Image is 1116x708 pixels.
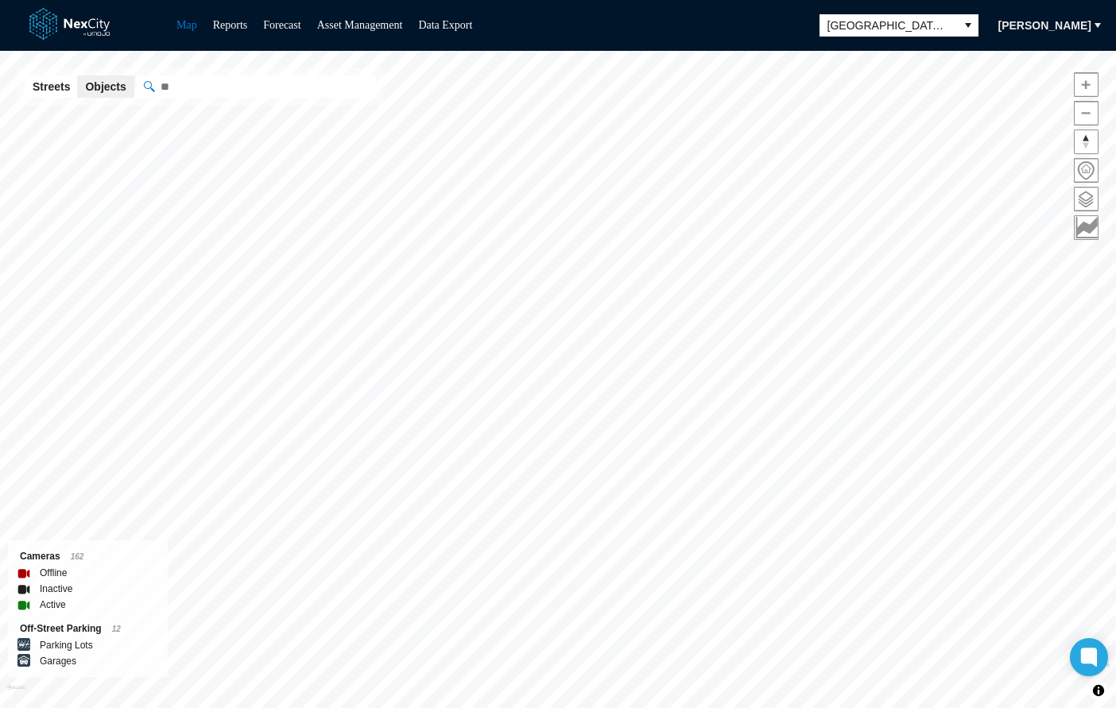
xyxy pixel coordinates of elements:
a: Asset Management [317,19,403,31]
span: [GEOGRAPHIC_DATA][PERSON_NAME] [827,17,950,33]
button: Layers management [1074,187,1099,211]
a: Map [176,19,197,31]
span: 162 [71,552,84,561]
span: Reset bearing to north [1075,130,1098,153]
button: Home [1074,158,1099,183]
button: Toggle attribution [1089,681,1108,700]
span: Objects [85,79,126,95]
button: Key metrics [1074,215,1099,240]
div: Off-Street Parking [20,621,156,637]
a: Mapbox homepage [7,685,25,703]
span: Zoom out [1075,102,1098,125]
span: [PERSON_NAME] [998,17,1091,33]
span: Toggle attribution [1094,682,1103,699]
span: Streets [33,79,70,95]
button: Reset bearing to north [1074,130,1099,154]
button: Objects [77,75,134,98]
a: Forecast [263,19,300,31]
label: Garages [40,653,76,669]
a: Data Export [418,19,472,31]
button: Streets [25,75,78,98]
button: [PERSON_NAME] [988,13,1102,38]
span: 12 [112,625,121,633]
label: Inactive [40,581,72,597]
label: Parking Lots [40,637,93,653]
label: Active [40,597,66,613]
button: Zoom out [1074,101,1099,126]
label: Offline [40,565,67,581]
button: select [958,14,978,37]
div: Cameras [20,548,156,565]
button: Zoom in [1074,72,1099,97]
a: Reports [213,19,248,31]
span: Zoom in [1075,73,1098,96]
